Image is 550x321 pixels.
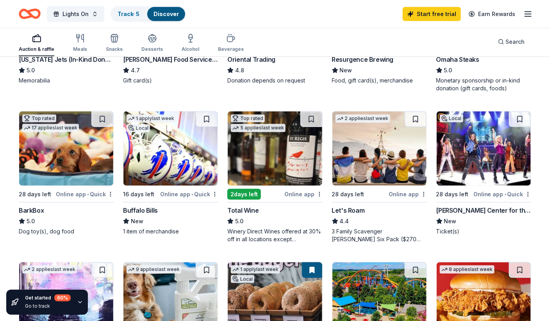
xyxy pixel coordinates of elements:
div: Alcohol [182,46,199,52]
div: [PERSON_NAME] Food Service Store [123,55,218,64]
div: Local [440,115,463,122]
div: 8 applies last week [440,265,495,274]
button: Meals [73,30,87,56]
span: 5.0 [27,66,35,75]
div: 3 Family Scavenger [PERSON_NAME] Six Pack ($270 Value), 2 Date Night Scavenger [PERSON_NAME] Two ... [332,228,427,243]
div: 28 days left [19,190,51,199]
div: Online app Quick [160,189,218,199]
div: Auction & raffle [19,46,54,52]
a: Image for Tilles Center for the Performing ArtsLocal28 days leftOnline app•Quick[PERSON_NAME] Cen... [436,111,531,235]
a: Track· 5 [118,11,139,17]
a: Image for Total WineTop rated5 applieslast week2days leftOnline appTotal Wine5.0Winery Direct Win... [227,111,322,243]
img: Image for BarkBox [19,111,113,186]
div: Beverages [218,46,244,52]
div: Buffalo Bills [123,206,158,215]
div: Food, gift card(s), merchandise [332,77,427,84]
div: Online app [285,189,323,199]
div: Gift card(s) [123,77,218,84]
div: Omaha Steaks [436,55,479,64]
div: Get started [25,294,71,301]
span: New [340,66,352,75]
button: Snacks [106,30,123,56]
a: Image for Buffalo Bills1 applylast weekLocal16 days leftOnline app•QuickBuffalo BillsNew1 item of... [123,111,218,235]
div: 28 days left [332,190,364,199]
div: Oriental Trading [227,55,275,64]
div: 5 applies last week [231,124,286,132]
div: Monetary sponsorship or in-kind donation (gift cards, foods) [436,77,531,92]
div: Winery Direct Wines offered at 30% off in all locations except [GEOGRAPHIC_DATA], [GEOGRAPHIC_DAT... [227,228,322,243]
div: Top rated [231,115,265,122]
span: 5.0 [235,217,243,226]
img: Image for Total Wine [228,111,322,186]
div: Online app Quick [56,189,114,199]
a: Discover [154,11,179,17]
div: Snacks [106,46,123,52]
button: Beverages [218,30,244,56]
span: • [191,191,193,197]
button: Track· 5Discover [111,6,186,22]
div: Online app [389,189,427,199]
div: BarkBox [19,206,44,215]
span: 5.0 [27,217,35,226]
span: 4.7 [131,66,140,75]
a: Home [19,5,41,23]
div: 1 item of merchandise [123,228,218,235]
div: Meals [73,46,87,52]
div: Memorabilia [19,77,114,84]
button: Search [492,34,531,50]
div: Top rated [22,115,56,122]
div: Local [127,124,150,132]
span: New [131,217,143,226]
img: Image for Let's Roam [332,111,427,186]
div: 28 days left [436,190,469,199]
div: Local [231,275,254,283]
div: Go to track [25,303,71,309]
img: Image for Buffalo Bills [123,111,218,186]
div: 16 days left [123,190,154,199]
img: Image for Tilles Center for the Performing Arts [437,111,531,186]
span: New [444,217,457,226]
div: 17 applies last week [22,124,79,132]
span: • [505,191,506,197]
div: Resurgence Brewing [332,55,394,64]
span: 4.4 [340,217,349,226]
div: 2 applies last week [22,265,77,274]
span: 5.0 [444,66,452,75]
div: Total Wine [227,206,259,215]
span: Lights On [62,9,89,19]
div: Desserts [141,46,163,52]
div: Let's Roam [332,206,365,215]
div: 2 days left [227,189,261,200]
div: Online app Quick [473,189,531,199]
button: Auction & raffle [19,30,54,56]
div: [US_STATE] Jets (In-Kind Donation) [19,55,114,64]
a: Start free trial [403,7,461,21]
button: Alcohol [182,30,199,56]
div: Donation depends on request [227,77,322,84]
div: 9 applies last week [127,265,181,274]
a: Image for BarkBoxTop rated17 applieslast week28 days leftOnline app•QuickBarkBox5.0Dog toy(s), do... [19,111,114,235]
div: 1 apply last week [231,265,280,274]
span: • [87,191,89,197]
button: Lights On [47,6,104,22]
div: Dog toy(s), dog food [19,228,114,235]
button: Desserts [141,30,163,56]
div: Ticket(s) [436,228,531,235]
div: 2 applies last week [336,115,390,123]
span: 4.8 [235,66,244,75]
div: [PERSON_NAME] Center for the Performing Arts [436,206,531,215]
div: 1 apply last week [127,115,176,123]
div: 60 % [54,294,71,301]
span: Search [506,37,525,47]
a: Image for Let's Roam2 applieslast week28 days leftOnline appLet's Roam4.43 Family Scavenger [PERS... [332,111,427,243]
a: Earn Rewards [464,7,520,21]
